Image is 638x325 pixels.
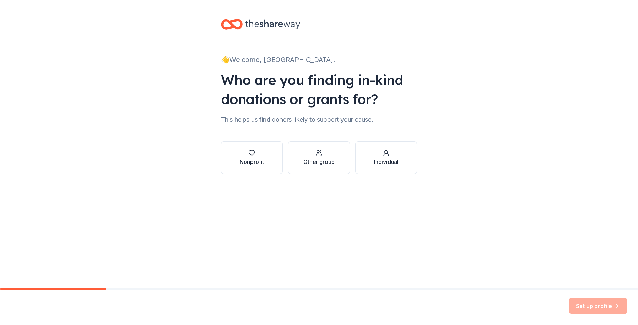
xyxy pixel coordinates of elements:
[355,141,417,174] button: Individual
[221,54,417,65] div: 👋 Welcome, [GEOGRAPHIC_DATA]!
[221,114,417,125] div: This helps us find donors likely to support your cause.
[221,71,417,109] div: Who are you finding in-kind donations or grants for?
[221,141,283,174] button: Nonprofit
[288,141,350,174] button: Other group
[240,158,264,166] div: Nonprofit
[303,158,335,166] div: Other group
[374,158,398,166] div: Individual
